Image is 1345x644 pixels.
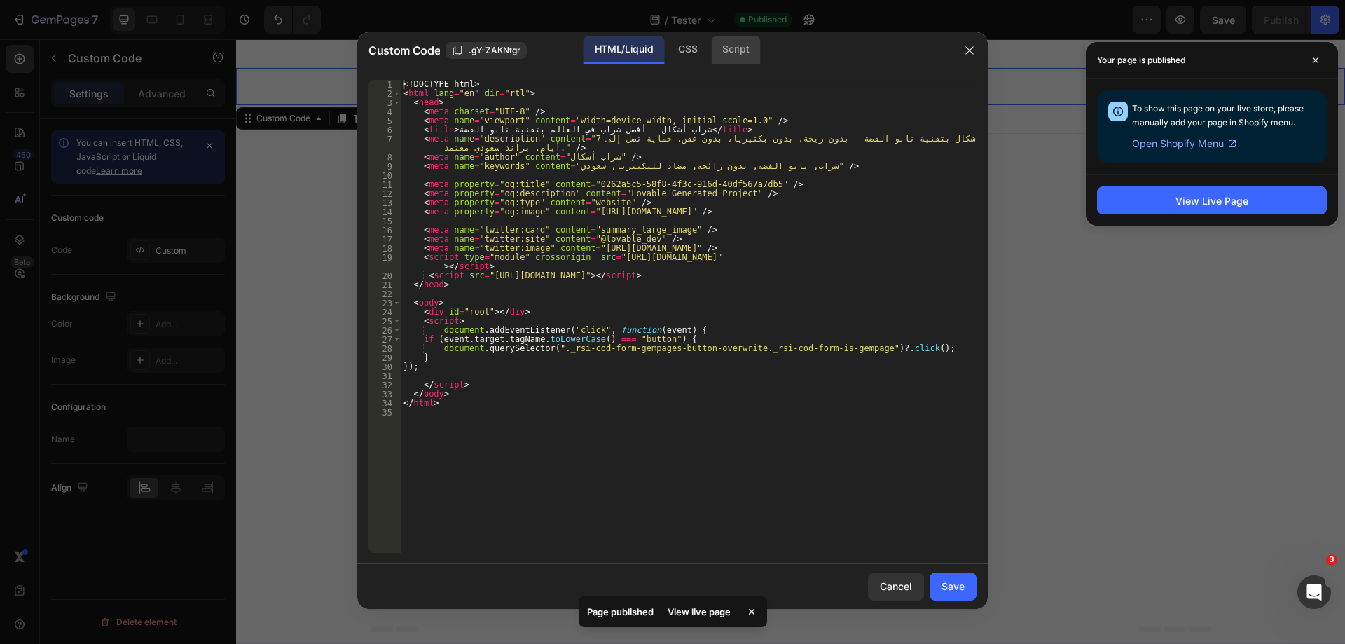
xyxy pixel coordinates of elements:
[368,244,401,253] div: 18
[584,36,664,64] div: HTML/Liquid
[512,135,587,148] span: from URL or image
[469,44,520,57] span: .gY-ZAKNtgr
[368,217,401,226] div: 15
[368,381,401,390] div: 32
[1132,103,1304,128] span: To show this page on your live store, please manually add your page in Shopify menu.
[1326,554,1337,566] span: 3
[368,326,401,335] div: 26
[659,602,739,622] div: View live page
[711,36,760,64] div: Script
[368,353,401,362] div: 29
[880,579,912,594] div: Cancel
[521,86,588,101] span: Add section
[368,317,401,326] div: 25
[606,135,710,148] span: then drag & drop elements
[368,308,401,317] div: 24
[368,280,401,289] div: 21
[1097,53,1185,67] p: Your page is published
[930,573,977,601] button: Save
[368,390,401,399] div: 33
[368,399,401,408] div: 34
[616,118,702,132] div: Add blank section
[368,107,401,116] div: 4
[446,42,527,59] button: .gY-ZAKNtgr
[368,189,401,198] div: 12
[1132,135,1224,152] span: Open Shopify Menu
[368,153,401,162] div: 8
[18,73,77,85] div: Custom Code
[368,180,401,189] div: 11
[368,171,401,180] div: 10
[403,118,488,132] div: Choose templates
[368,289,401,299] div: 22
[1297,575,1331,609] iframe: Intercom live chat
[368,80,401,89] div: 1
[368,135,401,153] div: 7
[368,408,401,417] div: 35
[368,235,401,244] div: 17
[368,125,401,135] div: 6
[868,573,924,601] button: Cancel
[368,42,440,59] span: Custom Code
[368,371,401,381] div: 31
[667,36,708,64] div: CSS
[368,226,401,235] div: 16
[368,271,401,280] div: 20
[368,207,401,217] div: 14
[368,89,401,98] div: 2
[368,344,401,353] div: 28
[368,299,401,308] div: 23
[1175,193,1248,208] div: View Live Page
[368,335,401,344] div: 27
[368,98,401,107] div: 3
[397,135,493,148] span: inspired by CRO experts
[1097,186,1327,214] button: View Live Page
[368,362,401,371] div: 30
[368,198,401,207] div: 13
[941,579,965,594] div: Save
[368,162,401,171] div: 9
[368,253,401,271] div: 19
[548,71,562,83] div: 0
[368,116,401,125] div: 5
[513,118,587,132] div: Generate layout
[587,605,654,619] p: Page published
